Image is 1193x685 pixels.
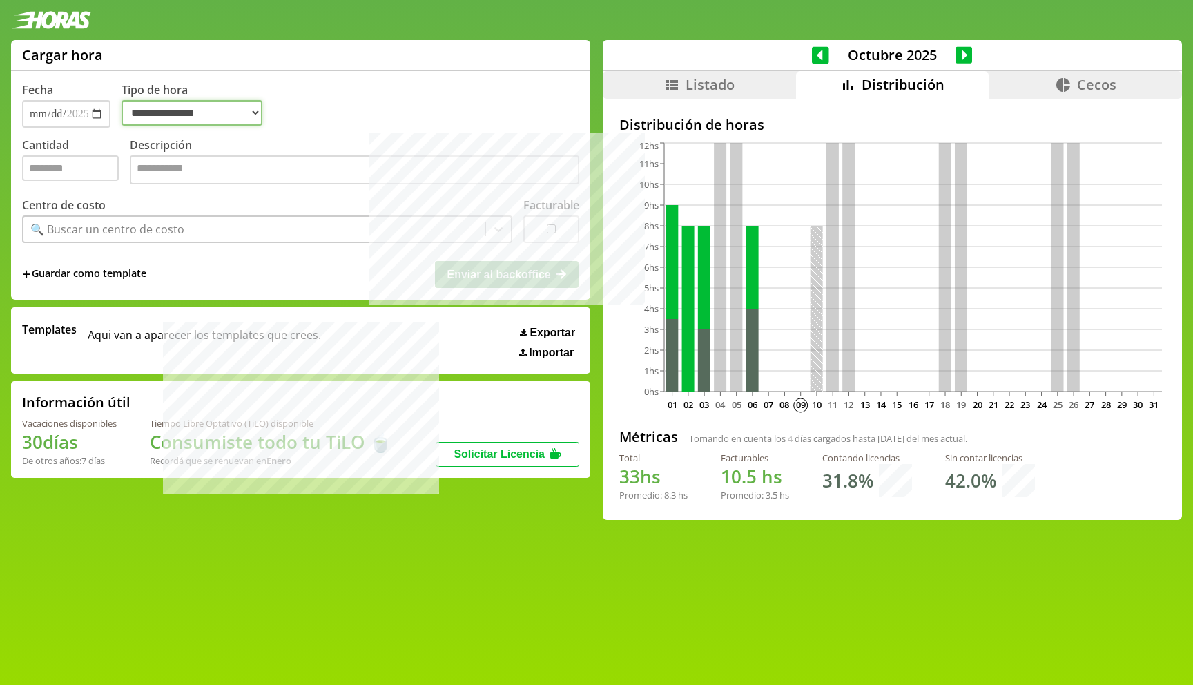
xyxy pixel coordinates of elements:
tspan: 7hs [644,240,659,253]
tspan: 4hs [644,302,659,315]
div: Promedio: hs [721,489,789,501]
text: 03 [699,398,709,411]
h1: hs [619,464,688,489]
span: Distribución [862,75,944,94]
span: Tomando en cuenta los días cargados hasta [DATE] del mes actual. [689,432,967,445]
text: 17 [924,398,934,411]
span: Importar [529,347,574,359]
span: + [22,267,30,282]
label: Tipo de hora [122,82,273,128]
span: 3.5 [766,489,777,501]
div: Contando licencias [822,452,912,464]
label: Descripción [130,137,579,188]
h1: Consumiste todo tu TiLO 🍵 [150,430,391,454]
button: Solicitar Licencia [436,442,579,467]
text: 26 [1069,398,1078,411]
text: 08 [779,398,789,411]
span: 33 [619,464,640,489]
h1: 31.8 % [822,468,873,493]
tspan: 11hs [639,157,659,170]
div: Tiempo Libre Optativo (TiLO) disponible [150,417,391,430]
span: Cecos [1077,75,1116,94]
img: logotipo [11,11,91,29]
text: 14 [876,398,886,411]
tspan: 0hs [644,385,659,398]
span: 8.3 [664,489,676,501]
text: 18 [940,398,950,411]
div: Promedio: hs [619,489,688,501]
tspan: 1hs [644,365,659,377]
div: Vacaciones disponibles [22,417,117,430]
tspan: 3hs [644,323,659,336]
tspan: 10hs [639,178,659,191]
text: 23 [1020,398,1030,411]
tspan: 8hs [644,220,659,232]
text: 06 [748,398,757,411]
label: Facturable [523,197,579,213]
span: Templates [22,322,77,337]
h1: Cargar hora [22,46,103,64]
div: De otros años: 7 días [22,454,117,467]
text: 22 [1005,398,1014,411]
tspan: 2hs [644,344,659,356]
tspan: 12hs [639,139,659,152]
label: Fecha [22,82,53,97]
text: 15 [892,398,902,411]
text: 27 [1085,398,1094,411]
text: 09 [795,398,805,411]
text: 31 [1149,398,1158,411]
text: 30 [1133,398,1143,411]
text: 05 [731,398,741,411]
text: 25 [1053,398,1063,411]
text: 19 [956,398,966,411]
div: Recordá que se renuevan en [150,454,391,467]
text: 29 [1117,398,1127,411]
h1: 30 días [22,430,117,454]
text: 11 [828,398,837,411]
text: 13 [860,398,870,411]
text: 24 [1036,398,1047,411]
span: 10.5 [721,464,757,489]
label: Cantidad [22,137,130,188]
tspan: 9hs [644,199,659,211]
h2: Métricas [619,427,678,446]
span: Octubre 2025 [829,46,956,64]
button: Exportar [516,326,579,340]
text: 20 [972,398,982,411]
text: 21 [989,398,998,411]
h2: Distribución de horas [619,115,1165,134]
select: Tipo de hora [122,100,262,126]
tspan: 5hs [644,282,659,294]
text: 02 [683,398,693,411]
span: Exportar [530,327,575,339]
span: 4 [788,432,793,445]
div: Facturables [721,452,789,464]
input: Cantidad [22,155,119,181]
div: Total [619,452,688,464]
h1: hs [721,464,789,489]
textarea: Descripción [130,155,579,184]
text: 28 [1100,398,1110,411]
b: Enero [266,454,291,467]
text: 01 [667,398,677,411]
text: 16 [908,398,918,411]
tspan: 6hs [644,261,659,273]
span: +Guardar como template [22,267,146,282]
span: Solicitar Licencia [454,448,545,460]
text: 04 [715,398,726,411]
h2: Información útil [22,393,130,412]
h1: 42.0 % [945,468,996,493]
div: Sin contar licencias [945,452,1035,464]
text: 07 [764,398,773,411]
text: 10 [812,398,822,411]
label: Centro de costo [22,197,106,213]
span: Aqui van a aparecer los templates que crees. [88,322,321,359]
text: 12 [844,398,853,411]
div: 🔍 Buscar un centro de costo [30,222,184,237]
span: Listado [686,75,735,94]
